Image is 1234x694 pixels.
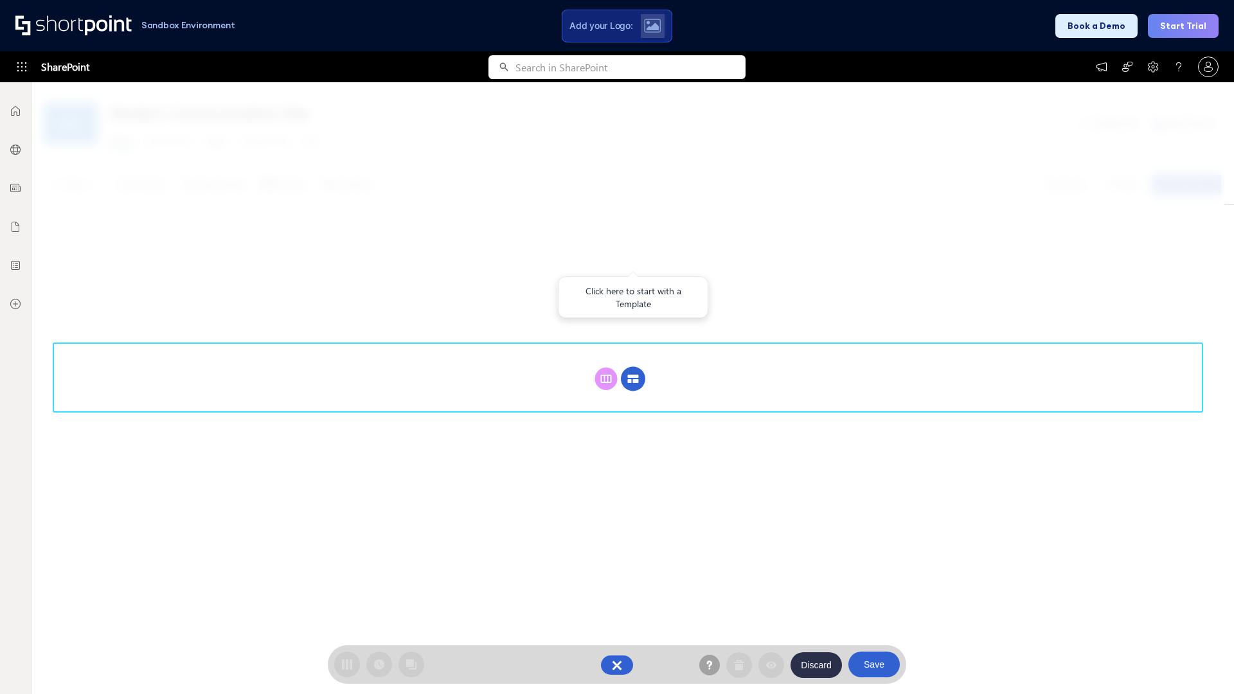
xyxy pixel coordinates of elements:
button: Start Trial [1148,14,1219,38]
iframe: Chat Widget [1170,632,1234,694]
span: Add your Logo: [569,20,632,31]
button: Discard [791,652,842,678]
button: Book a Demo [1055,14,1138,38]
input: Search in SharePoint [515,55,746,79]
h1: Sandbox Environment [141,22,235,29]
img: Upload logo [644,19,661,33]
button: Save [848,652,900,677]
span: SharePoint [41,51,89,82]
